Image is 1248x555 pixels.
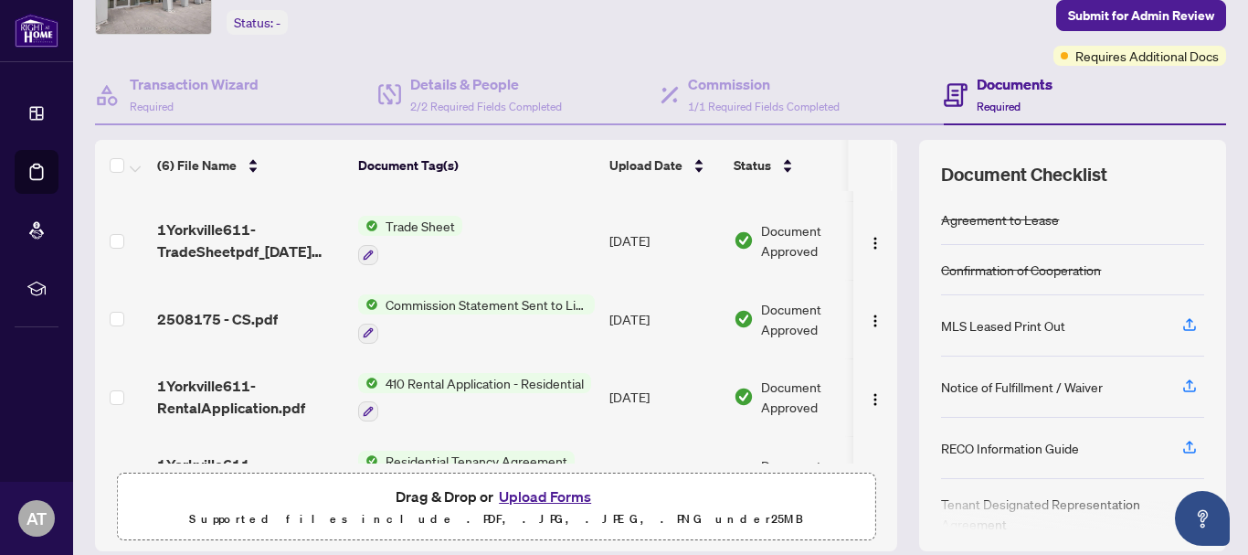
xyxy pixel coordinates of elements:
[941,209,1059,229] div: Agreement to Lease
[130,73,259,95] h4: Transaction Wizard
[602,358,726,437] td: [DATE]
[941,438,1079,458] div: RECO Information Guide
[130,100,174,113] span: Required
[734,155,771,176] span: Status
[977,73,1052,95] h4: Documents
[761,455,874,496] span: Document Approved
[1075,46,1219,66] span: Requires Additional Docs
[378,216,462,236] span: Trade Sheet
[761,377,874,417] span: Document Approved
[734,309,754,329] img: Document Status
[941,260,1101,280] div: Confirmation of Cooperation
[351,140,602,191] th: Document Tag(s)
[157,308,278,330] span: 2508175 - CS.pdf
[602,280,726,358] td: [DATE]
[602,140,726,191] th: Upload Date
[157,454,344,497] span: 1Yorkville611-ResidentialTenancyAgreement 1.pdf
[977,100,1021,113] span: Required
[493,485,597,508] button: Upload Forms
[118,474,874,541] span: Drag & Drop orUpload FormsSupported files include .PDF, .JPG, .JPEG, .PNG under25MB
[358,451,378,471] img: Status Icon
[358,373,378,393] img: Status Icon
[358,216,378,236] img: Status Icon
[868,314,883,328] img: Logo
[410,73,562,95] h4: Details & People
[861,304,890,334] button: Logo
[1175,491,1230,546] button: Open asap
[941,315,1065,336] div: MLS Leased Print Out
[941,162,1107,187] span: Document Checklist
[378,373,591,393] span: 410 Rental Application - Residential
[276,15,280,31] span: -
[26,506,47,531] span: AT
[941,377,1103,397] div: Notice of Fulfillment / Waiver
[358,373,591,422] button: Status Icon410 Rental Application - Residential
[726,140,882,191] th: Status
[358,216,462,265] button: Status IconTrade Sheet
[602,436,726,515] td: [DATE]
[861,226,890,255] button: Logo
[358,294,595,344] button: Status IconCommission Statement Sent to Listing Brokerage
[688,100,840,113] span: 1/1 Required Fields Completed
[410,100,562,113] span: 2/2 Required Fields Completed
[227,10,288,35] div: Status:
[157,155,237,176] span: (6) File Name
[378,294,595,315] span: Commission Statement Sent to Listing Brokerage
[129,508,863,530] p: Supported files include .PDF, .JPG, .JPEG, .PNG under 25 MB
[861,382,890,411] button: Logo
[734,230,754,251] img: Document Status
[761,220,874,261] span: Document Approved
[1068,1,1214,30] span: Submit for Admin Review
[358,294,378,315] img: Status Icon
[15,14,58,48] img: logo
[378,451,575,471] span: Residential Tenancy Agreement
[868,392,883,407] img: Logo
[396,485,597,508] span: Drag & Drop or
[157,375,344,419] span: 1Yorkville611-RentalApplication.pdf
[868,236,883,251] img: Logo
[609,155,682,176] span: Upload Date
[358,451,575,500] button: Status IconResidential Tenancy Agreement
[157,219,344,262] span: 1Yorkville611-TradeSheetpdf_[DATE] 11_52_08.pdf
[734,387,754,407] img: Document Status
[602,201,726,280] td: [DATE]
[688,73,840,95] h4: Commission
[150,140,351,191] th: (6) File Name
[761,299,874,339] span: Document Approved
[941,494,1160,534] div: Tenant Designated Representation Agreement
